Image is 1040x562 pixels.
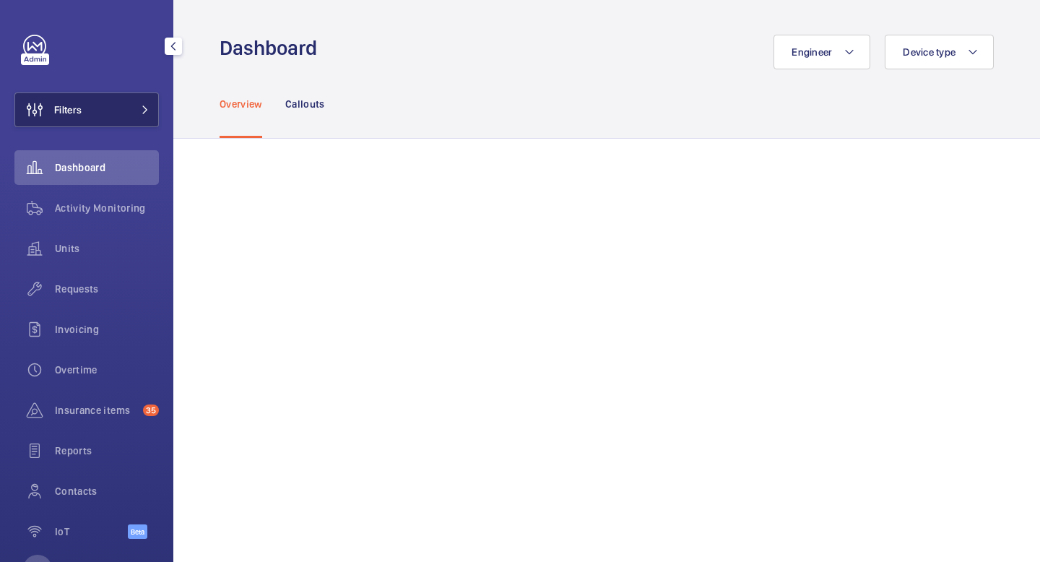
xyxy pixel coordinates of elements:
[55,282,159,296] span: Requests
[55,160,159,175] span: Dashboard
[14,92,159,127] button: Filters
[903,46,955,58] span: Device type
[143,405,159,416] span: 35
[285,97,325,111] p: Callouts
[128,524,147,539] span: Beta
[55,363,159,377] span: Overtime
[792,46,832,58] span: Engineer
[773,35,870,69] button: Engineer
[55,201,159,215] span: Activity Monitoring
[55,484,159,498] span: Contacts
[55,444,159,458] span: Reports
[55,241,159,256] span: Units
[55,322,159,337] span: Invoicing
[55,524,128,539] span: IoT
[54,103,82,117] span: Filters
[220,97,262,111] p: Overview
[885,35,994,69] button: Device type
[55,403,137,418] span: Insurance items
[220,35,326,61] h1: Dashboard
